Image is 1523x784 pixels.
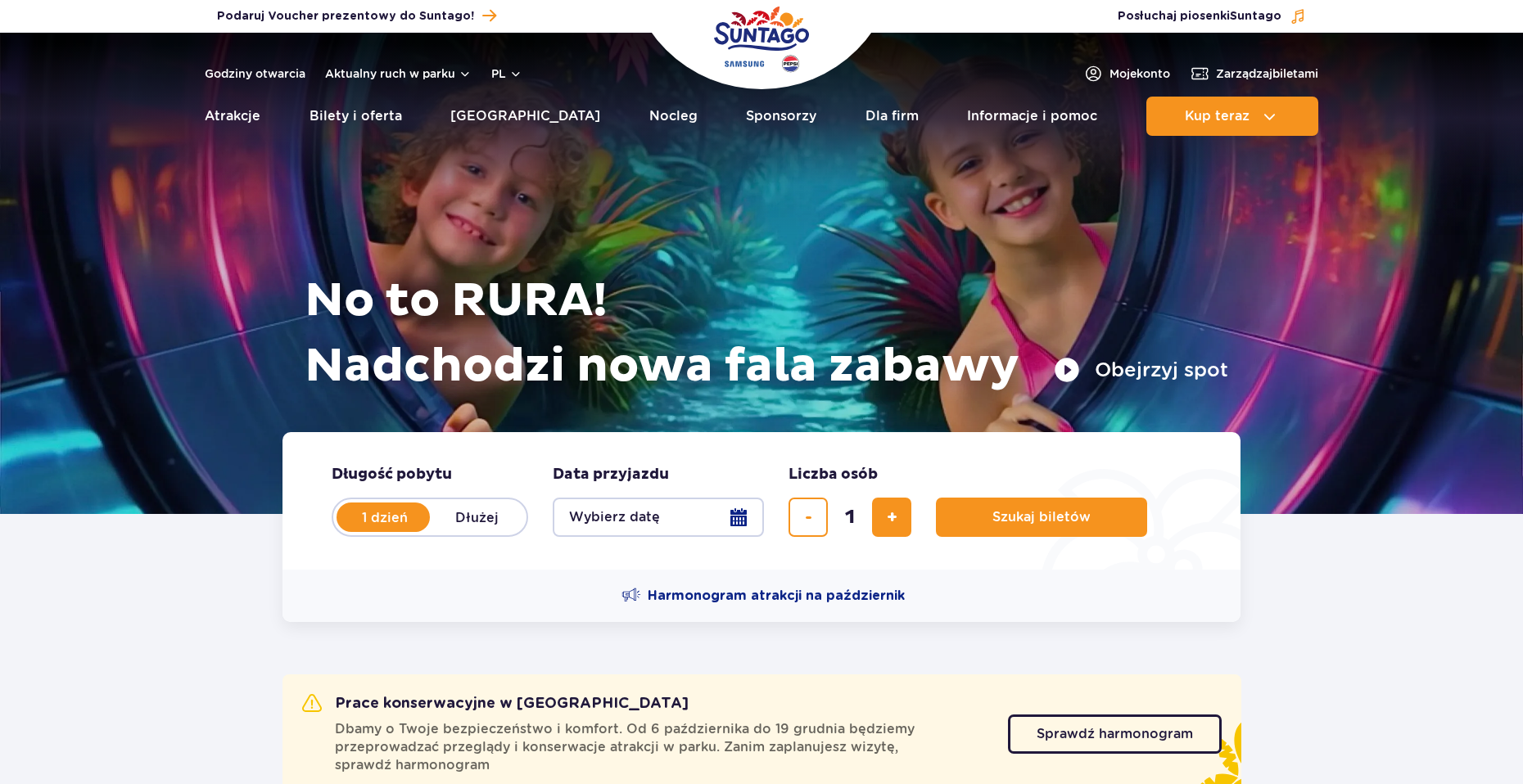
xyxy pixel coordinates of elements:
[1008,714,1222,754] a: Sprawdź harmonogram
[830,498,870,537] input: liczba biletów
[325,67,472,80] button: Aktualny ruch w parku
[332,465,452,484] span: Długość pobytu
[205,65,305,82] a: Godziny otwarcia
[648,587,905,605] span: Harmonogram atrakcji na październik
[936,498,1147,537] button: Szukaj biletów
[338,500,432,534] label: 1 dzień
[1118,8,1281,25] span: Posłuchaj piosenki
[1054,357,1228,383] button: Obejrzyj spot
[553,465,669,484] span: Data przyjazdu
[217,8,474,25] span: Podaruj Voucher prezentowy do Suntago!
[1230,11,1281,22] span: Suntago
[621,586,905,606] a: Harmonogram atrakcji na październik
[872,498,911,537] button: dodaj bilet
[1083,64,1170,83] a: Mojekonto
[992,510,1091,525] span: Szukaj biletów
[553,498,764,537] button: Wybierz datę
[1146,97,1318,136] button: Kup teraz
[305,268,1228,399] h1: No to RURA! Nadchodzi nowa fala zabawy
[1109,65,1170,82] span: Moje konto
[1118,8,1306,25] button: Posłuchaj piosenkiSuntago
[302,694,689,714] h2: Prace konserwacyjne w [GEOGRAPHIC_DATA]
[335,720,988,774] span: Dbamy o Twoje bezpieczeństwo i komfort. Od 6 października do 19 grudnia będziemy przeprowadzać pr...
[430,500,523,534] label: Dłużej
[649,97,698,136] a: Nocleg
[282,432,1241,570] form: Planowanie wizyty w Park of Poland
[205,97,260,136] a: Atrakcje
[491,65,522,82] button: pl
[1216,65,1318,82] span: Zarządzaj biletami
[1037,728,1193,741] span: Sprawdź harmonogram
[450,97,600,136] a: [GEOGRAPHIC_DATA]
[310,97,402,136] a: Bilety i oferta
[967,97,1097,136] a: Informacje i pomoc
[789,465,878,484] span: Liczba osób
[217,5,496,27] a: Podaruj Voucher prezentowy do Suntago!
[746,97,816,136] a: Sponsorzy
[789,498,828,537] button: usuń bilet
[1185,109,1250,124] span: Kup teraz
[1190,64,1318,83] a: Zarządzajbiletami
[865,97,919,136] a: Dla firm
